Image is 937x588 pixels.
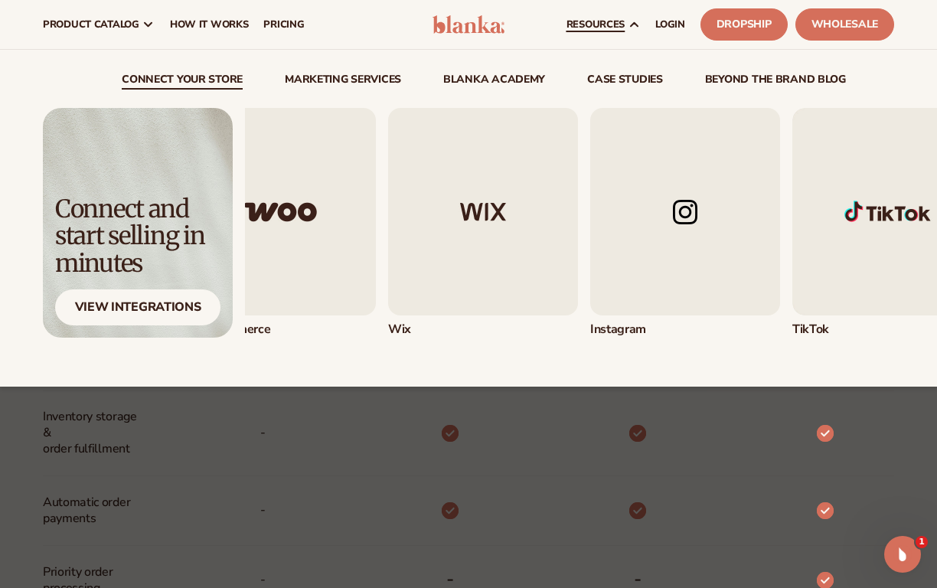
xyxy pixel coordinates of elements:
[263,18,304,31] span: pricing
[186,108,376,315] img: Woo commerce logo.
[388,322,578,338] div: Wix
[43,108,233,338] img: Light background with shadow.
[285,74,401,90] a: Marketing services
[55,196,220,277] div: Connect and start selling in minutes
[388,108,578,338] a: Wix logo. Wix
[43,108,233,338] a: Light background with shadow. Connect and start selling in minutes View Integrations
[655,18,685,31] span: LOGIN
[443,74,545,90] a: Blanka Academy
[122,74,243,90] a: connect your store
[590,322,780,338] div: Instagram
[43,18,139,31] span: product catalog
[170,18,249,31] span: How It Works
[388,108,578,338] div: 3 / 5
[186,322,376,338] div: WooCommerce
[590,108,780,338] div: 4 / 5
[587,74,663,90] a: case studies
[590,108,780,315] img: Instagram logo.
[186,108,376,338] a: Woo commerce logo. WooCommerce
[388,108,578,315] img: Wix logo.
[433,15,504,34] img: logo
[590,108,780,338] a: Instagram logo. Instagram
[916,536,928,548] span: 1
[186,108,376,338] div: 2 / 5
[795,8,894,41] a: Wholesale
[566,18,625,31] span: resources
[55,289,220,325] div: View Integrations
[705,74,846,90] a: beyond the brand blog
[884,536,921,573] iframe: Intercom live chat
[700,8,788,41] a: Dropship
